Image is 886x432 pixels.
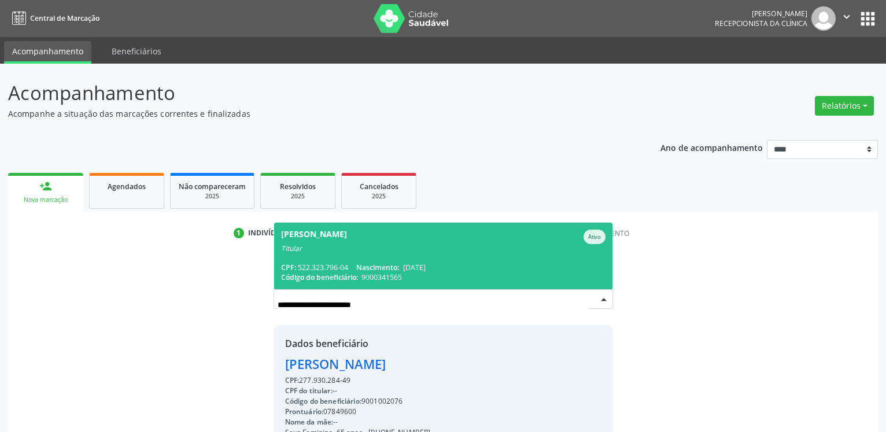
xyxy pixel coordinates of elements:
[285,407,324,416] span: Prontuário:
[858,9,878,29] button: apps
[350,192,408,201] div: 2025
[16,195,75,204] div: Nova marcação
[8,9,99,28] a: Central de Marcação
[281,230,347,244] div: [PERSON_NAME]
[104,41,169,61] a: Beneficiários
[108,182,146,191] span: Agendados
[30,13,99,23] span: Central de Marcação
[269,192,327,201] div: 2025
[280,182,316,191] span: Resolvidos
[285,337,541,350] div: Dados beneficiário
[281,263,606,272] div: 522.323.796-04
[281,272,358,282] span: Código do beneficiário:
[715,19,807,28] span: Recepcionista da clínica
[285,396,361,406] span: Código do beneficiário:
[360,182,398,191] span: Cancelados
[8,108,617,120] p: Acompanhe a situação das marcações correntes e finalizadas
[179,192,246,201] div: 2025
[285,386,541,396] div: --
[281,244,606,253] div: Titular
[403,263,426,272] span: [DATE]
[285,407,541,417] div: 07849600
[285,355,541,374] div: [PERSON_NAME]
[356,263,399,272] span: Nascimento:
[285,375,300,385] span: CPF:
[285,396,541,407] div: 9001002076
[234,228,244,238] div: 1
[285,417,334,427] span: Nome da mãe:
[4,41,91,64] a: Acompanhamento
[39,180,52,193] div: person_add
[8,79,617,108] p: Acompanhamento
[179,182,246,191] span: Não compareceram
[248,228,287,238] div: Indivíduo
[285,417,541,427] div: --
[715,9,807,19] div: [PERSON_NAME]
[815,96,874,116] button: Relatórios
[811,6,836,31] img: img
[660,140,763,154] p: Ano de acompanhamento
[285,386,333,396] span: CPF do titular:
[285,375,541,386] div: 277.930.284-49
[836,6,858,31] button: 
[361,272,402,282] span: 9000341565
[281,263,296,272] span: CPF:
[588,233,601,241] small: Ativo
[840,10,853,23] i: 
